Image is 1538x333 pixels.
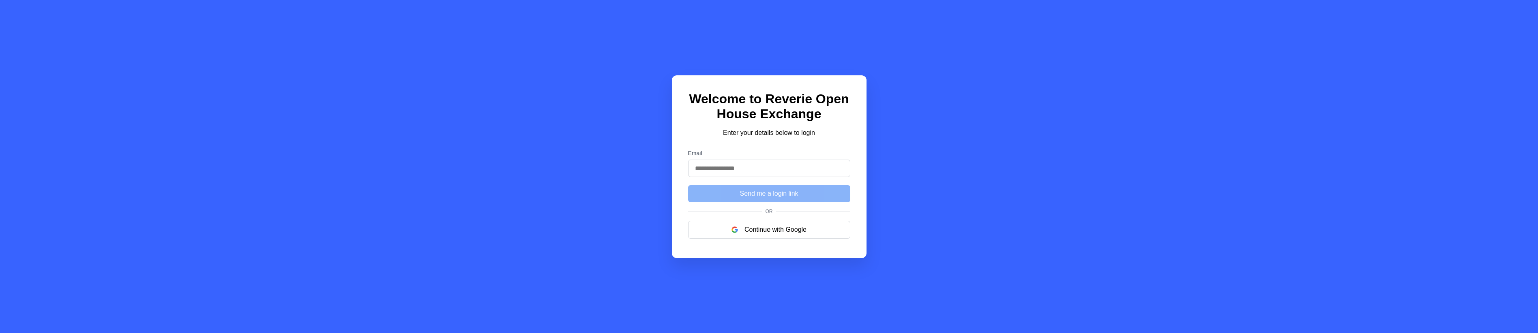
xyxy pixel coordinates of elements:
button: Continue with Google [688,221,850,239]
p: Enter your details below to login [688,128,850,138]
img: google logo [731,226,738,233]
label: Email [688,150,850,156]
button: Send me a login link [688,185,850,202]
span: Or [762,209,776,214]
h1: Welcome to Reverie Open House Exchange [688,92,850,122]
